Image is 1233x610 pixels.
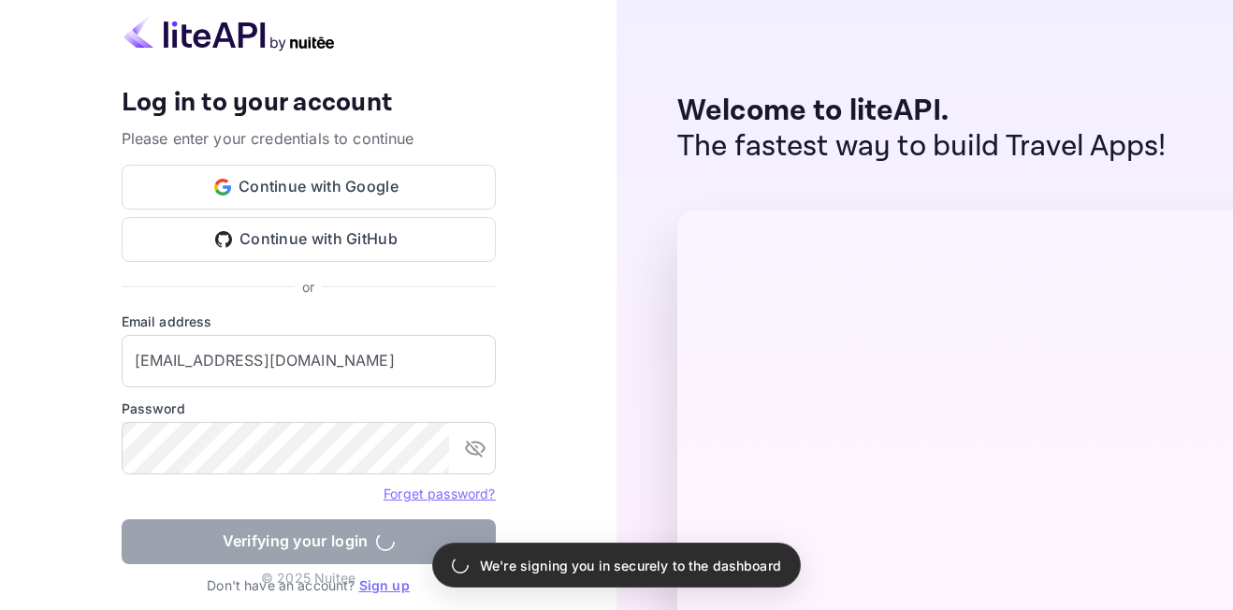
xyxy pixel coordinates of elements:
p: Don't have an account? [122,575,496,595]
button: toggle password visibility [457,429,494,467]
label: Password [122,399,496,418]
a: Forget password? [384,486,495,501]
p: Please enter your credentials to continue [122,127,496,150]
button: Continue with GitHub [122,217,496,262]
button: Continue with Google [122,165,496,210]
img: liteapi [122,15,337,51]
p: Welcome to liteAPI. [677,94,1167,129]
p: The fastest way to build Travel Apps! [677,129,1167,165]
p: or [302,277,314,297]
p: We're signing you in securely to the dashboard [480,556,781,575]
a: Sign up [359,577,410,593]
input: Enter your email address [122,335,496,387]
p: © 2025 Nuitee [261,568,355,588]
h4: Log in to your account [122,87,496,120]
label: Email address [122,312,496,331]
a: Forget password? [384,484,495,502]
